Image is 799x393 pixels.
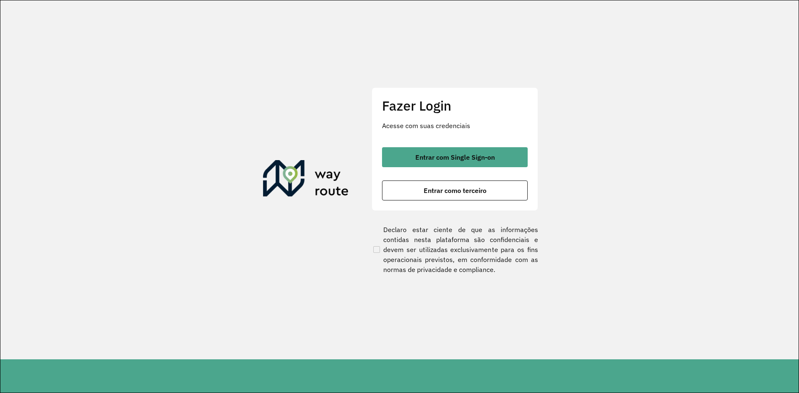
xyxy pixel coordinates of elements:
span: Entrar com Single Sign-on [415,154,495,161]
button: button [382,180,528,200]
h2: Fazer Login [382,98,528,114]
label: Declaro estar ciente de que as informações contidas nesta plataforma são confidenciais e devem se... [372,225,538,274]
span: Entrar como terceiro [424,187,486,194]
img: Roteirizador AmbevTech [263,160,349,200]
button: button [382,147,528,167]
p: Acesse com suas credenciais [382,121,528,131]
